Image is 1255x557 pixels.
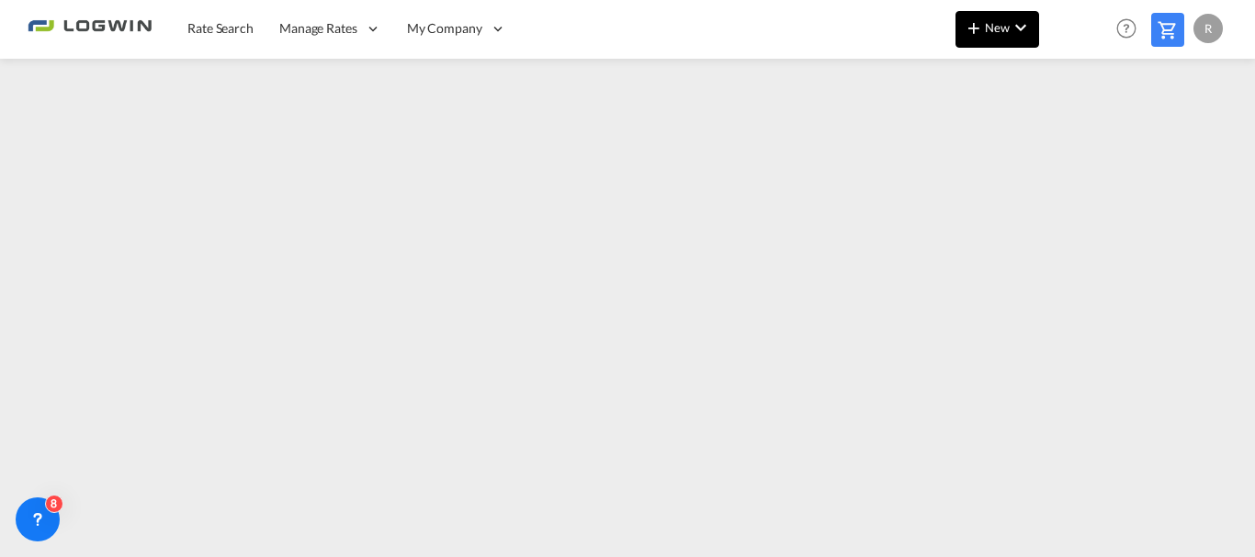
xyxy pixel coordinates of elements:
span: New [963,20,1032,35]
span: Rate Search [187,20,254,36]
span: My Company [407,19,482,38]
div: R [1193,14,1223,43]
md-icon: icon-chevron-down [1010,17,1032,39]
md-icon: icon-plus 400-fg [963,17,985,39]
img: 2761ae10d95411efa20a1f5e0282d2d7.png [28,8,152,50]
div: Help [1111,13,1151,46]
span: Manage Rates [279,19,357,38]
span: Help [1111,13,1142,44]
button: icon-plus 400-fgNewicon-chevron-down [955,11,1039,48]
